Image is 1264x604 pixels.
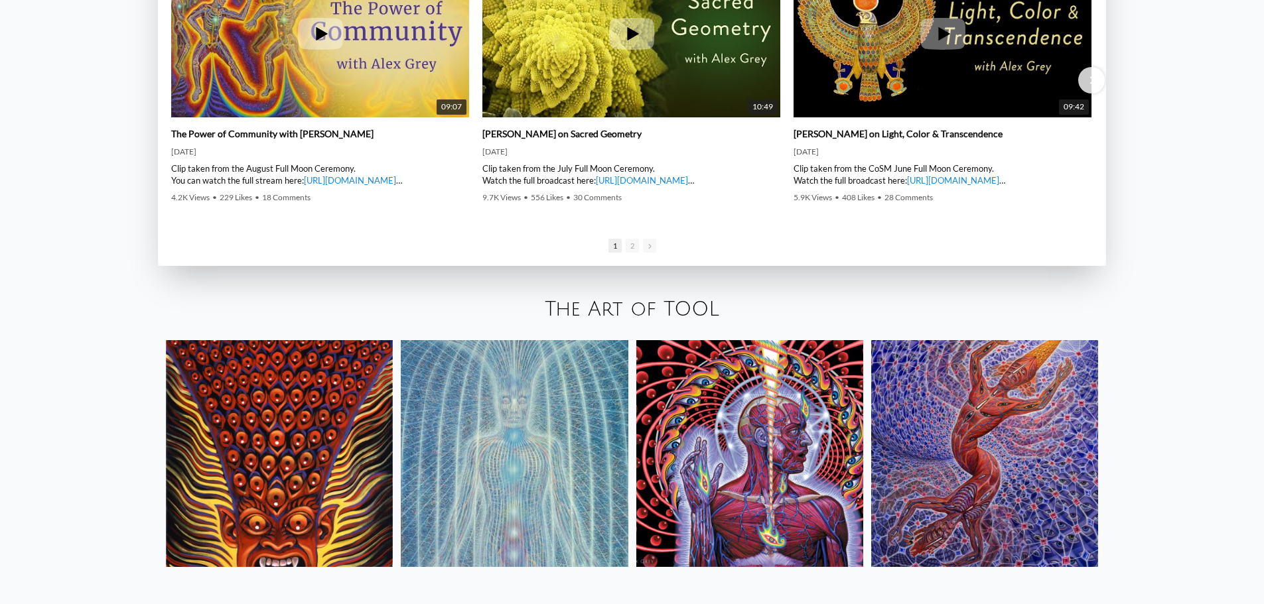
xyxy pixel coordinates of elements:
span: 4.2K Views [171,192,210,202]
div: [DATE] [171,147,469,157]
span: Go to slide 1 [608,239,622,253]
span: 10:49 [748,99,778,115]
div: [DATE] [482,147,780,157]
div: [DATE] [794,147,1091,157]
span: 30 Comments [573,192,622,202]
span: 229 Likes [220,192,252,202]
a: [PERSON_NAME] on Sacred Geometry [482,128,642,140]
span: Go to next slide [643,239,656,253]
span: • [255,192,259,202]
span: 5.9K Views [794,192,832,202]
span: 09:07 [437,99,466,115]
a: [URL][DOMAIN_NAME] [304,175,396,186]
span: • [212,192,217,202]
div: Clip taken from the August Full Moon Ceremony. You can watch the full stream here: | [PERSON_NAME... [171,162,469,186]
span: 556 Likes [531,192,563,202]
span: 408 Likes [842,192,875,202]
div: Next slide [1078,67,1105,93]
div: Clip taken from the July Full Moon Ceremony. Watch the full broadcast here: | [PERSON_NAME] | ► W... [482,162,780,186]
a: [URL][DOMAIN_NAME] [907,175,999,186]
a: [URL][DOMAIN_NAME] [596,175,688,186]
span: • [524,192,528,202]
a: [PERSON_NAME] on Light, Color & Transcendence [794,128,1003,140]
a: The Power of Community with [PERSON_NAME] [171,128,374,140]
span: 09:42 [1059,99,1089,115]
span: • [566,192,571,202]
div: Clip taken from the CoSM June Full Moon Ceremony. Watch the full broadcast here: | [PERSON_NAME] ... [794,162,1091,186]
span: 9.7K Views [482,192,521,202]
a: The Art of TOOL [545,298,719,320]
span: • [835,192,839,202]
span: • [877,192,882,202]
span: 28 Comments [884,192,933,202]
span: 18 Comments [262,192,311,202]
span: Go to slide 2 [626,239,639,253]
